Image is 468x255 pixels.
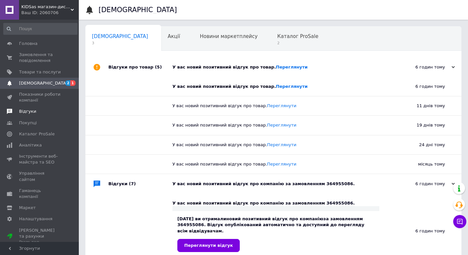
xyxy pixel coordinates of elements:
[379,96,461,115] div: 11 днів тому
[19,227,61,245] span: [PERSON_NAME] та рахунки
[379,77,461,96] div: 6 годин тому
[177,216,374,252] div: [DATE] ви отримали за замовленням 364955086. Відгук опублікований автоматично та доступний до пер...
[277,33,318,39] span: Каталог ProSale
[379,155,461,174] div: місяць тому
[172,122,379,128] div: У вас новий позитивний відгук про товар.
[184,243,233,248] span: Переглянути відгук
[19,131,55,137] span: Каталог ProSale
[19,52,61,64] span: Замовлення та повідомлення
[276,84,308,89] a: Переглянути
[19,69,61,75] span: Товари та послуги
[19,153,61,165] span: Інструменти веб-майстра та SEO
[19,216,53,222] span: Налаштування
[379,116,461,135] div: 19 днів тому
[172,103,379,109] div: У вас новий позитивний відгук про товар.
[19,239,61,245] div: Prom топ
[19,170,61,182] span: Управління сайтом
[65,80,71,86] span: 2
[19,188,61,200] span: Гаманець компанії
[277,41,318,46] span: 2
[92,41,148,46] span: 3
[389,181,455,187] div: 6 годин тому
[155,65,162,69] span: (5)
[21,4,71,10] span: KIDSas магазин-дискаунтер дитячих товарів
[172,161,379,167] div: У вас новий позитивний відгук про товар.
[108,57,172,77] div: Відгуки про товар
[19,142,42,148] span: Аналітика
[177,239,240,252] a: Переглянути відгук
[92,33,148,39] span: [DEMOGRAPHIC_DATA]
[21,10,79,16] div: Ваш ID: 2060706
[3,23,78,35] input: Пошук
[172,181,389,187] div: У вас новий позитивний відгук про компанію за замовленням 364955086.
[453,215,466,228] button: Чат з покупцем
[276,65,308,69] a: Переглянути
[108,174,172,194] div: Відгуки
[267,162,296,167] a: Переглянути
[172,84,379,89] div: У вас новий позитивний відгук про товар.
[19,80,68,86] span: [DEMOGRAPHIC_DATA]
[99,6,177,14] h1: [DEMOGRAPHIC_DATA]
[267,142,296,147] a: Переглянути
[129,181,136,186] span: (7)
[19,41,37,47] span: Головна
[70,80,76,86] span: 1
[200,33,257,39] span: Новини маркетплейсу
[267,123,296,128] a: Переглянути
[267,103,296,108] a: Переглянути
[226,216,323,221] b: новий позитивний відгук про компанію
[19,108,36,114] span: Відгуки
[389,64,455,70] div: 6 годин тому
[379,135,461,154] div: 24 дні тому
[19,91,61,103] span: Показники роботи компанії
[172,64,389,70] div: У вас новий позитивний відгук про товар.
[168,33,180,39] span: Акції
[172,142,379,148] div: У вас новий позитивний відгук про товар.
[19,120,37,126] span: Покупці
[19,205,36,211] span: Маркет
[172,200,379,206] div: У вас новий позитивний відгук про компанію за замовленням 364955086.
